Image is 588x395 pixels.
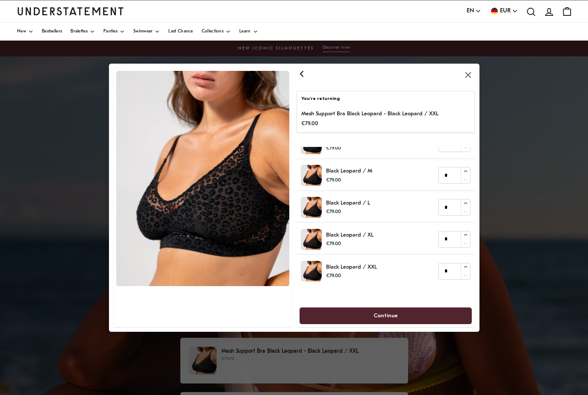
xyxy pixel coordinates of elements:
[17,23,33,41] a: New
[326,272,377,280] p: €79.00
[326,240,373,248] p: €79.00
[202,29,223,34] span: Collections
[42,29,62,34] span: Bestsellers
[300,307,471,324] button: Continue
[326,231,373,240] p: Black Leopard / XL
[71,29,88,34] span: Bralettes
[301,197,322,218] img: mesh-support-plus-black-leopard-393.jpg
[326,144,370,152] p: €79.00
[71,23,95,41] a: Bralettes
[373,307,398,323] span: Continue
[301,260,322,281] img: mesh-support-plus-black-leopard-393.jpg
[168,23,193,41] a: Last Chance
[17,7,124,15] a: Understatement Homepage
[500,6,511,16] span: EUR
[301,165,322,186] img: mesh-support-plus-black-leopard-393.jpg
[301,109,438,118] p: Mesh Support Bra Black Leopard - Black Leopard / XXL
[467,6,474,16] span: EN
[239,23,258,41] a: Learn
[168,29,193,34] span: Last Chance
[301,229,322,250] img: mesh-support-plus-black-leopard-393.jpg
[17,29,26,34] span: New
[326,199,370,208] p: Black Leopard / L
[239,29,251,34] span: Learn
[133,29,153,34] span: Swimwear
[103,29,118,34] span: Panties
[133,23,160,41] a: Swimwear
[301,133,322,154] img: mesh-support-plus-black-leopard-393.jpg
[116,71,289,286] img: mesh-support-plus-black-leopard-393.jpg
[202,23,231,41] a: Collections
[301,96,470,102] p: You're returning
[490,6,518,16] button: EUR
[301,119,438,128] p: €79.00
[467,6,481,16] button: EN
[326,262,377,271] p: Black Leopard / XXL
[42,23,62,41] a: Bestsellers
[103,23,125,41] a: Panties
[326,176,372,184] p: €79.00
[326,208,370,216] p: €79.00
[326,167,372,176] p: Black Leopard / M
